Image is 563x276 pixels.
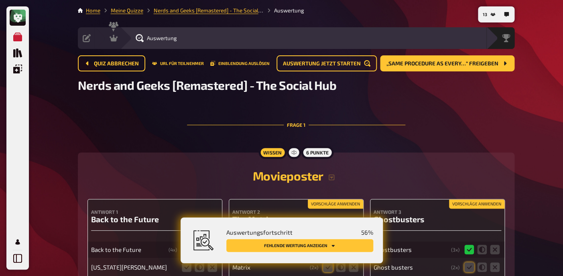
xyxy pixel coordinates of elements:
[451,264,459,270] div: ( 2 x)
[232,209,360,215] h4: Antwort 2
[374,246,448,253] div: Ghostbusters
[100,6,143,14] li: Meine Quizze
[94,61,139,67] span: Quiz abbrechen
[147,35,177,41] span: Auswertung
[78,78,337,92] span: Nerds and Geeks [Remastered] - The Social Hub
[210,61,270,66] button: Einblendung auslösen
[91,246,165,253] div: Back to the Future
[301,146,333,159] div: 6 Punkte
[361,229,373,236] span: 56 %
[232,264,307,271] div: Matrix
[87,168,505,183] h2: Movieposter
[86,7,100,14] a: Home
[91,264,177,271] div: [US_STATE][PERSON_NAME]
[276,55,377,71] button: Auswertung jetzt starten
[91,209,219,215] h4: Antwort 1
[374,264,448,271] div: Ghost busters
[154,7,270,14] a: Nerds and Geeks [Remastered] - The Social Hub
[111,7,143,14] a: Meine Quizze
[310,264,318,270] div: ( 2 x)
[226,229,293,236] span: Auswertungsfortschritt
[226,239,373,252] button: Fehlende Wertung anzeigen
[374,209,501,215] h4: Antwort 3
[283,61,361,67] span: Auswertung jetzt starten
[308,200,363,209] button: Vorschläge anwenden
[386,61,498,67] span: „Same procedure as every…“ freigeben
[483,12,487,17] span: 13
[143,6,264,14] li: Nerds and Geeks [Remastered] - The Social Hub
[86,6,100,14] li: Home
[264,6,304,14] li: Auswertung
[374,215,501,224] h3: Ghostbusters
[449,200,504,209] button: Vorschläge anwenden
[480,8,498,21] button: 13
[187,102,405,148] div: Frage 1
[91,215,219,224] h3: Back to the Future
[10,45,26,61] a: Quiz Sammlung
[258,146,287,159] div: Wissen
[10,61,26,77] a: Einblendungen
[10,234,26,250] a: Mein Konto
[78,55,145,71] button: Quiz abbrechen
[10,29,26,45] a: Meine Quizze
[232,215,360,224] h3: The Matrix
[380,55,514,71] button: „Same procedure as every…“ freigeben
[451,247,459,252] div: ( 3 x)
[152,61,204,66] button: URL für Teilnehmer
[169,247,177,252] div: ( 4 x)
